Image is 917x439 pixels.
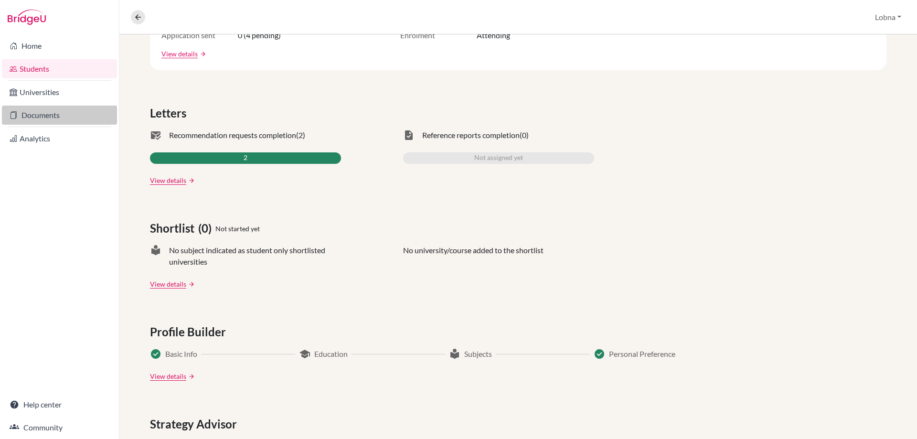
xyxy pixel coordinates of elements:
[422,129,520,141] span: Reference reports completion
[609,348,675,360] span: Personal Preference
[186,177,195,184] a: arrow_forward
[594,348,605,360] span: Success
[871,8,906,26] button: Lobna
[2,59,117,78] a: Students
[449,348,460,360] span: local_library
[238,30,281,41] span: 0 (4 pending)
[400,30,477,41] span: Enrolment
[403,245,544,268] p: No university/course added to the shortlist
[2,129,117,148] a: Analytics
[150,245,161,268] span: local_library
[477,30,510,41] span: Attending
[150,348,161,360] span: Success
[2,83,117,102] a: Universities
[474,152,523,164] span: Not assigned yet
[165,348,197,360] span: Basic Info
[161,30,238,41] span: Application sent
[150,371,186,381] a: View details
[520,129,529,141] span: (0)
[296,129,305,141] span: (2)
[150,323,230,341] span: Profile Builder
[198,51,206,57] a: arrow_forward
[8,10,46,25] img: Bridge-U
[150,416,241,433] span: Strategy Advisor
[169,245,341,268] span: No subject indicated as student only shortlisted universities
[299,348,310,360] span: school
[215,224,260,234] span: Not started yet
[464,348,492,360] span: Subjects
[2,36,117,55] a: Home
[244,152,247,164] span: 2
[150,279,186,289] a: View details
[314,348,348,360] span: Education
[198,220,215,237] span: (0)
[150,105,190,122] span: Letters
[2,395,117,414] a: Help center
[186,373,195,380] a: arrow_forward
[169,129,296,141] span: Recommendation requests completion
[2,106,117,125] a: Documents
[403,129,415,141] span: task
[2,418,117,437] a: Community
[186,281,195,288] a: arrow_forward
[150,175,186,185] a: View details
[150,220,198,237] span: Shortlist
[161,49,198,59] a: View details
[150,129,161,141] span: mark_email_read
